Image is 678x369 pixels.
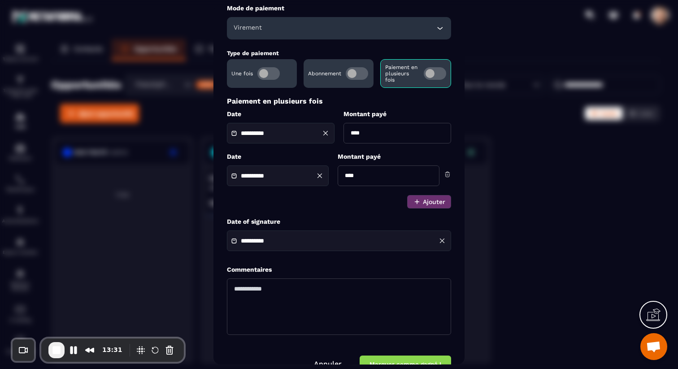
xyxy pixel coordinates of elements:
[640,333,667,360] a: Ouvrir le chat
[343,109,451,118] label: Montant payé
[314,359,342,368] a: Annuler
[227,152,329,161] label: Date
[227,49,279,56] label: Type de paiement
[227,109,335,118] label: Date
[227,4,451,12] label: Mode de paiement
[385,64,419,82] p: Paiement en plusieurs fois
[227,265,272,273] label: Commentaires
[407,195,451,208] button: Ajouter
[338,152,439,161] label: Montant payé
[227,217,451,226] label: Date of signature
[231,70,253,76] p: Une fois
[227,96,451,105] p: Paiement en plusieurs fois
[308,70,341,76] p: Abonnement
